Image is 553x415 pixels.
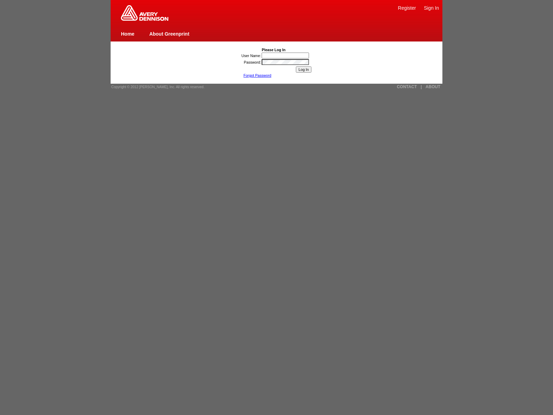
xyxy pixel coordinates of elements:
a: ABOUT [425,84,440,89]
input: Log In [296,66,312,73]
a: Greenprint [121,17,168,21]
a: Sign In [424,5,439,11]
span: Copyright © 2012 [PERSON_NAME], Inc. All rights reserved. [111,85,205,89]
a: | [421,84,422,89]
a: CONTACT [397,84,417,89]
a: Forgot Password [243,73,271,77]
b: Please Log In [262,48,285,52]
label: Password: [244,60,261,64]
label: User Name: [242,54,261,58]
a: Register [398,5,416,11]
img: Home [121,5,168,21]
a: Home [121,31,134,37]
a: About Greenprint [149,31,189,37]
